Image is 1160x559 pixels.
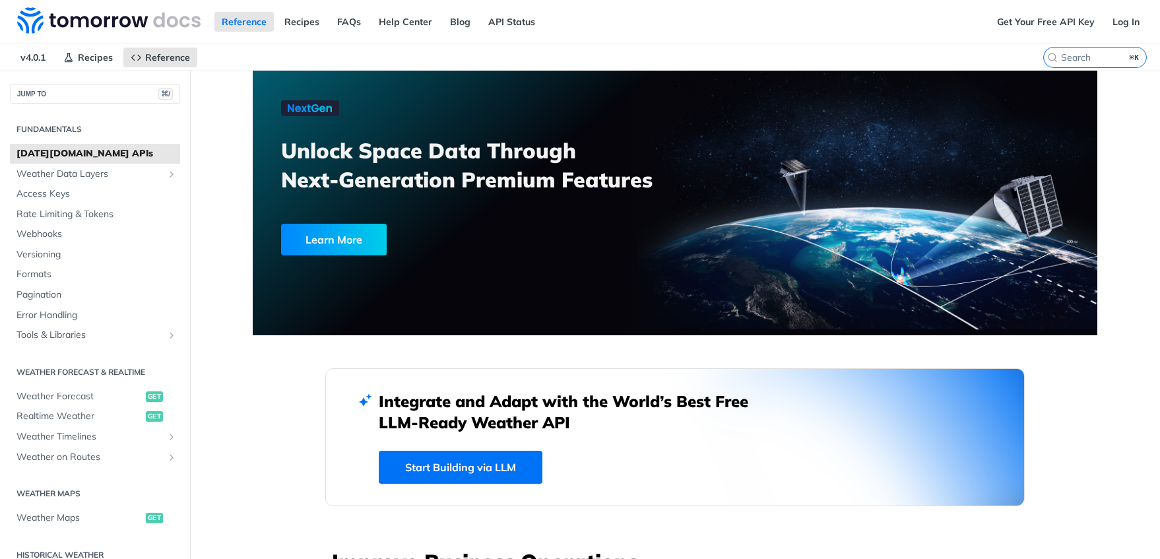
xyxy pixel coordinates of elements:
[371,12,439,32] a: Help Center
[10,285,180,305] a: Pagination
[10,306,180,325] a: Error Handling
[16,228,177,241] span: Webhooks
[10,488,180,500] h2: Weather Maps
[145,51,190,63] span: Reference
[1047,52,1058,63] svg: Search
[1126,51,1143,64] kbd: ⌘K
[330,12,368,32] a: FAQs
[10,205,180,224] a: Rate Limiting & Tokens
[10,164,180,184] a: Weather Data LayersShow subpages for Weather Data Layers
[158,88,173,100] span: ⌘/
[17,7,201,34] img: Tomorrow.io Weather API Docs
[16,208,177,221] span: Rate Limiting & Tokens
[481,12,542,32] a: API Status
[16,309,177,322] span: Error Handling
[146,513,163,523] span: get
[16,168,163,181] span: Weather Data Layers
[10,387,180,407] a: Weather Forecastget
[56,48,120,67] a: Recipes
[146,391,163,402] span: get
[443,12,478,32] a: Blog
[166,432,177,442] button: Show subpages for Weather Timelines
[990,12,1102,32] a: Get Your Free API Key
[10,245,180,265] a: Versioning
[10,84,180,104] button: JUMP TO⌘/
[16,430,163,444] span: Weather Timelines
[10,224,180,244] a: Webhooks
[10,144,180,164] a: [DATE][DOMAIN_NAME] APIs
[16,248,177,261] span: Versioning
[1105,12,1147,32] a: Log In
[10,123,180,135] h2: Fundamentals
[166,169,177,180] button: Show subpages for Weather Data Layers
[10,366,180,378] h2: Weather Forecast & realtime
[281,224,387,255] div: Learn More
[10,407,180,426] a: Realtime Weatherget
[16,288,177,302] span: Pagination
[16,451,163,464] span: Weather on Routes
[214,12,274,32] a: Reference
[16,390,143,403] span: Weather Forecast
[10,265,180,284] a: Formats
[16,147,177,160] span: [DATE][DOMAIN_NAME] APIs
[10,427,180,447] a: Weather TimelinesShow subpages for Weather Timelines
[10,508,180,528] a: Weather Mapsget
[13,48,53,67] span: v4.0.1
[281,136,690,194] h3: Unlock Space Data Through Next-Generation Premium Features
[10,184,180,204] a: Access Keys
[379,391,768,433] h2: Integrate and Adapt with the World’s Best Free LLM-Ready Weather API
[16,187,177,201] span: Access Keys
[16,511,143,525] span: Weather Maps
[166,452,177,463] button: Show subpages for Weather on Routes
[16,268,177,281] span: Formats
[166,330,177,341] button: Show subpages for Tools & Libraries
[281,100,339,116] img: NextGen
[10,325,180,345] a: Tools & LibrariesShow subpages for Tools & Libraries
[10,447,180,467] a: Weather on RoutesShow subpages for Weather on Routes
[277,12,327,32] a: Recipes
[281,224,608,255] a: Learn More
[379,451,542,484] a: Start Building via LLM
[146,411,163,422] span: get
[16,329,163,342] span: Tools & Libraries
[123,48,197,67] a: Reference
[16,410,143,423] span: Realtime Weather
[78,51,113,63] span: Recipes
